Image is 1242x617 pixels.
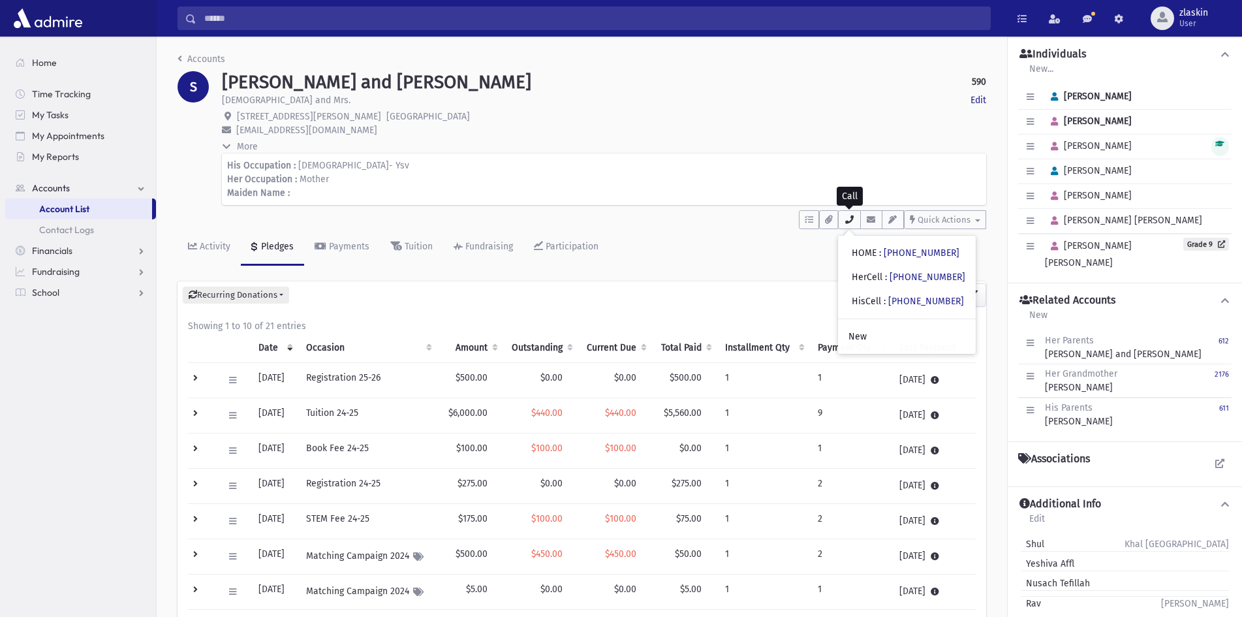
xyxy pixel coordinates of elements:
[717,333,810,363] th: Installment Qty: activate to sort column ascending
[1029,511,1046,535] a: Edit
[32,151,79,163] span: My Reports
[1018,498,1232,511] button: Additional Info
[251,362,298,398] td: [DATE]
[664,407,702,419] span: $5,560.00
[837,187,863,206] div: Call
[5,198,152,219] a: Account List
[1219,337,1229,345] small: 612
[380,229,443,266] a: Tuition
[1215,367,1229,394] a: 2176
[298,503,437,539] td: STEM Fee 24-25
[1045,165,1132,176] span: [PERSON_NAME]
[32,287,59,298] span: School
[1021,557,1074,571] span: Yeshiva Affl
[1045,91,1132,102] span: [PERSON_NAME]
[32,182,70,194] span: Accounts
[1215,370,1229,379] small: 2176
[298,539,437,574] td: Matching Campaign 2024
[437,398,503,433] td: $6,000.00
[178,52,225,71] nav: breadcrumb
[614,584,636,595] span: $0.00
[892,433,976,468] td: [DATE]
[1179,18,1208,29] span: User
[251,433,298,468] td: [DATE]
[1045,401,1113,428] div: [PERSON_NAME]
[196,7,990,30] input: Search
[852,270,965,284] div: HerCell
[717,433,810,468] td: 1
[717,539,810,574] td: 1
[717,574,810,609] td: 1
[523,229,609,266] a: Participation
[1219,334,1229,361] a: 612
[5,240,156,261] a: Financials
[258,241,294,252] div: Pledges
[531,407,563,419] span: $440.00
[197,241,230,252] div: Activity
[918,215,970,225] span: Quick Actions
[1018,452,1090,466] h4: Associations
[32,245,72,257] span: Financials
[5,178,156,198] a: Accounts
[251,468,298,503] td: [DATE]
[540,584,563,595] span: $0.00
[852,294,964,308] div: HisCell
[810,433,891,468] td: 1
[852,246,959,260] div: HOME
[251,398,298,433] td: [DATE]
[237,141,258,152] span: More
[326,241,369,252] div: Payments
[237,111,381,122] span: [STREET_ADDRESS][PERSON_NAME]
[32,266,80,277] span: Fundraising
[810,539,891,574] td: 2
[892,362,976,398] td: [DATE]
[503,333,578,363] th: Outstanding: activate to sort column ascending
[1021,577,1090,590] span: Nusach Tefillah
[5,219,156,240] a: Contact Logs
[5,84,156,104] a: Time Tracking
[717,503,810,539] td: 1
[885,272,887,283] span: :
[5,146,156,167] a: My Reports
[463,241,513,252] div: Fundraising
[298,333,437,363] th: Occasion : activate to sort column ascending
[1045,140,1132,151] span: [PERSON_NAME]
[300,174,329,185] span: Mother
[614,478,636,489] span: $0.00
[890,272,965,283] a: [PHONE_NUMBER]
[810,398,891,433] td: 9
[810,503,891,539] td: 2
[5,261,156,282] a: Fundraising
[540,372,563,383] span: $0.00
[884,296,886,307] span: :
[540,478,563,489] span: $0.00
[304,229,380,266] a: Payments
[32,88,91,100] span: Time Tracking
[1045,190,1132,201] span: [PERSON_NAME]
[437,468,503,503] td: $275.00
[1045,402,1093,413] span: His Parents
[972,75,986,89] strong: 590
[39,224,94,236] span: Contact Logs
[437,433,503,468] td: $100.00
[437,574,503,609] td: $5.00
[1045,334,1202,361] div: [PERSON_NAME] and [PERSON_NAME]
[437,503,503,539] td: $175.00
[32,57,57,69] span: Home
[1219,401,1229,428] a: 611
[605,548,636,560] span: $450.00
[680,584,702,595] span: $5.00
[298,468,437,503] td: Registration 24-25
[810,468,891,503] td: 2
[652,333,717,363] th: Total Paid: activate to sort column ascending
[5,282,156,303] a: School
[679,443,702,454] span: $0.00
[32,109,69,121] span: My Tasks
[222,140,259,153] button: More
[5,52,156,73] a: Home
[614,372,636,383] span: $0.00
[251,574,298,609] td: [DATE]
[1045,367,1117,394] div: [PERSON_NAME]
[531,443,563,454] span: $100.00
[39,203,89,215] span: Account List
